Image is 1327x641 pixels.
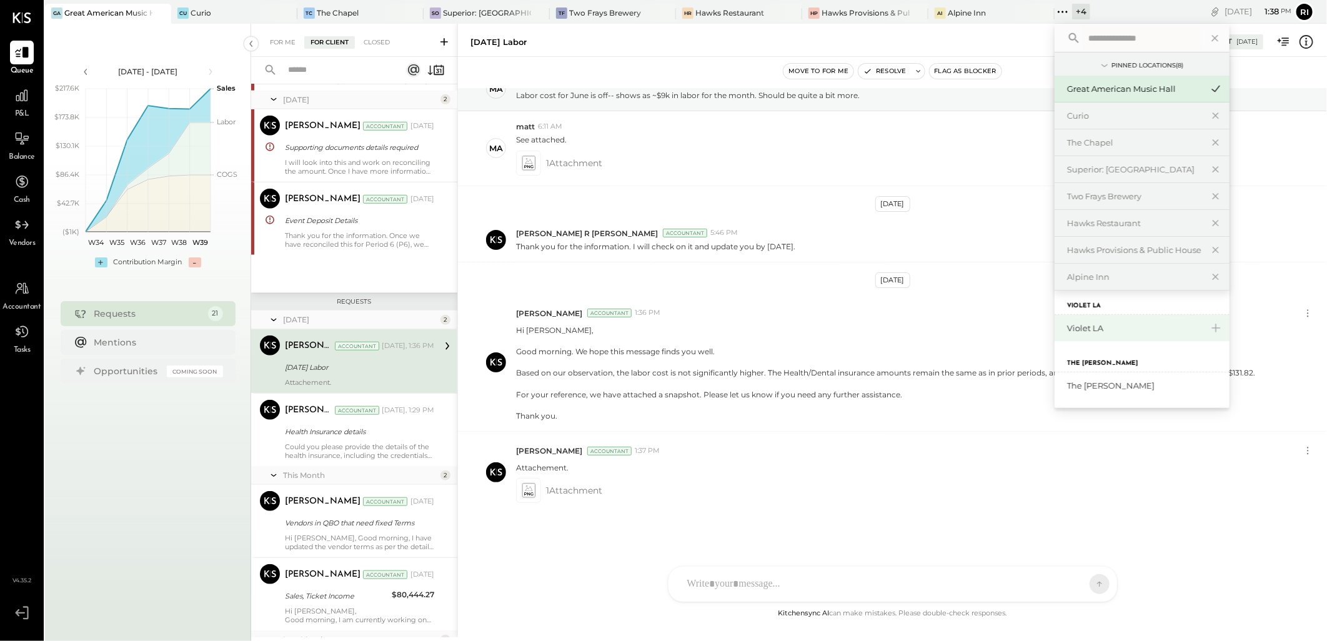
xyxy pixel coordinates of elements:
[285,120,360,132] div: [PERSON_NAME]
[11,66,34,77] span: Queue
[516,134,567,145] p: See attached.
[443,7,531,18] div: Superior: [GEOGRAPHIC_DATA]
[516,228,658,239] span: [PERSON_NAME] R [PERSON_NAME]
[1,320,43,356] a: Tasks
[587,447,632,455] div: Accountant
[587,309,632,317] div: Accountant
[1,84,43,120] a: P&L
[192,238,207,247] text: W39
[1067,271,1202,283] div: Alpine Inn
[285,404,332,417] div: [PERSON_NAME] R [PERSON_NAME]
[304,7,315,19] div: TC
[114,257,182,267] div: Contribution Margin
[285,495,360,508] div: [PERSON_NAME]
[285,231,434,249] div: Thank you for the information. Once we have reconciled this for Period 6 (P6), we will send you t...
[440,94,450,104] div: 2
[392,589,434,601] div: $80,444.27
[95,66,201,77] div: [DATE] - [DATE]
[285,607,434,624] div: Hi [PERSON_NAME],
[516,445,582,456] span: [PERSON_NAME]
[177,7,189,19] div: Cu
[283,94,437,105] div: [DATE]
[1067,302,1101,311] label: Violet LA
[516,325,1255,421] p: Hi [PERSON_NAME], Good morning. We hope this message finds you well. Based on our observation, th...
[516,462,569,473] p: Attachement.
[822,7,910,18] div: Hawks Provisions & Public House
[129,238,145,247] text: W36
[410,570,434,580] div: [DATE]
[285,615,434,624] div: Good morning, I am currently working on the financials. If I come across any difficulties, I’ll r...
[516,121,535,132] span: matt
[875,272,910,288] div: [DATE]
[285,442,434,460] div: Could you please provide the details of the health insurance, including the credentials and the p...
[171,238,187,247] text: W38
[283,470,437,480] div: This Month
[94,365,161,377] div: Opportunities
[1295,2,1315,22] button: Ri
[64,7,152,18] div: Great American Music Hall
[363,122,407,131] div: Accountant
[285,534,434,551] div: Hi [PERSON_NAME], Good morning, I have updated the vendor terms as per the details you provided i...
[167,365,223,377] div: Coming Soon
[9,152,35,163] span: Balance
[948,7,986,18] div: Alpine Inn
[930,64,1001,79] button: Flag as Blocker
[357,36,396,49] div: Closed
[335,406,379,415] div: Accountant
[151,238,166,247] text: W37
[335,342,379,350] div: Accountant
[285,193,360,206] div: [PERSON_NAME]
[14,195,30,206] span: Cash
[430,7,441,19] div: SO
[489,142,503,154] div: ma
[285,425,430,438] div: Health Insurance details
[1209,5,1221,18] div: copy link
[1,170,43,206] a: Cash
[54,112,79,121] text: $173.8K
[1,41,43,77] a: Queue
[264,36,302,49] div: For Me
[304,36,355,49] div: For Client
[1072,4,1090,19] div: + 4
[1067,380,1223,392] div: The [PERSON_NAME]
[546,151,602,176] span: 1 Attachment
[88,238,104,247] text: W34
[95,257,107,267] div: +
[783,64,853,79] button: Move to for me
[410,121,434,131] div: [DATE]
[285,378,434,387] div: Attachement.
[635,308,660,318] span: 1:36 PM
[208,306,223,321] div: 21
[1067,217,1202,229] div: Hawks Restaurant
[489,83,503,95] div: ma
[55,84,79,92] text: $217.6K
[695,7,764,18] div: Hawks Restaurant
[191,7,211,18] div: Curio
[217,170,237,179] text: COGS
[682,7,693,19] div: HR
[1,277,43,313] a: Accountant
[317,7,359,18] div: The Chapel
[217,84,236,92] text: Sales
[858,64,911,79] button: Resolve
[285,361,430,374] div: [DATE] Labor
[57,199,79,207] text: $42.7K
[1236,37,1258,46] div: [DATE]
[470,36,527,48] div: [DATE] Labor
[3,302,41,313] span: Accountant
[285,569,360,581] div: [PERSON_NAME]
[1111,61,1183,70] div: Pinned Locations ( 8 )
[285,590,388,602] div: Sales, Ticket Income
[15,109,29,120] span: P&L
[556,7,567,19] div: TF
[1067,191,1202,202] div: Two Frays Brewery
[410,194,434,204] div: [DATE]
[56,170,79,179] text: $86.4K
[538,122,562,132] span: 6:11 AM
[635,446,660,456] span: 1:37 PM
[1225,6,1291,17] div: [DATE]
[1067,359,1138,368] label: The [PERSON_NAME]
[516,308,582,319] span: [PERSON_NAME]
[94,307,202,320] div: Requests
[285,340,332,352] div: [PERSON_NAME]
